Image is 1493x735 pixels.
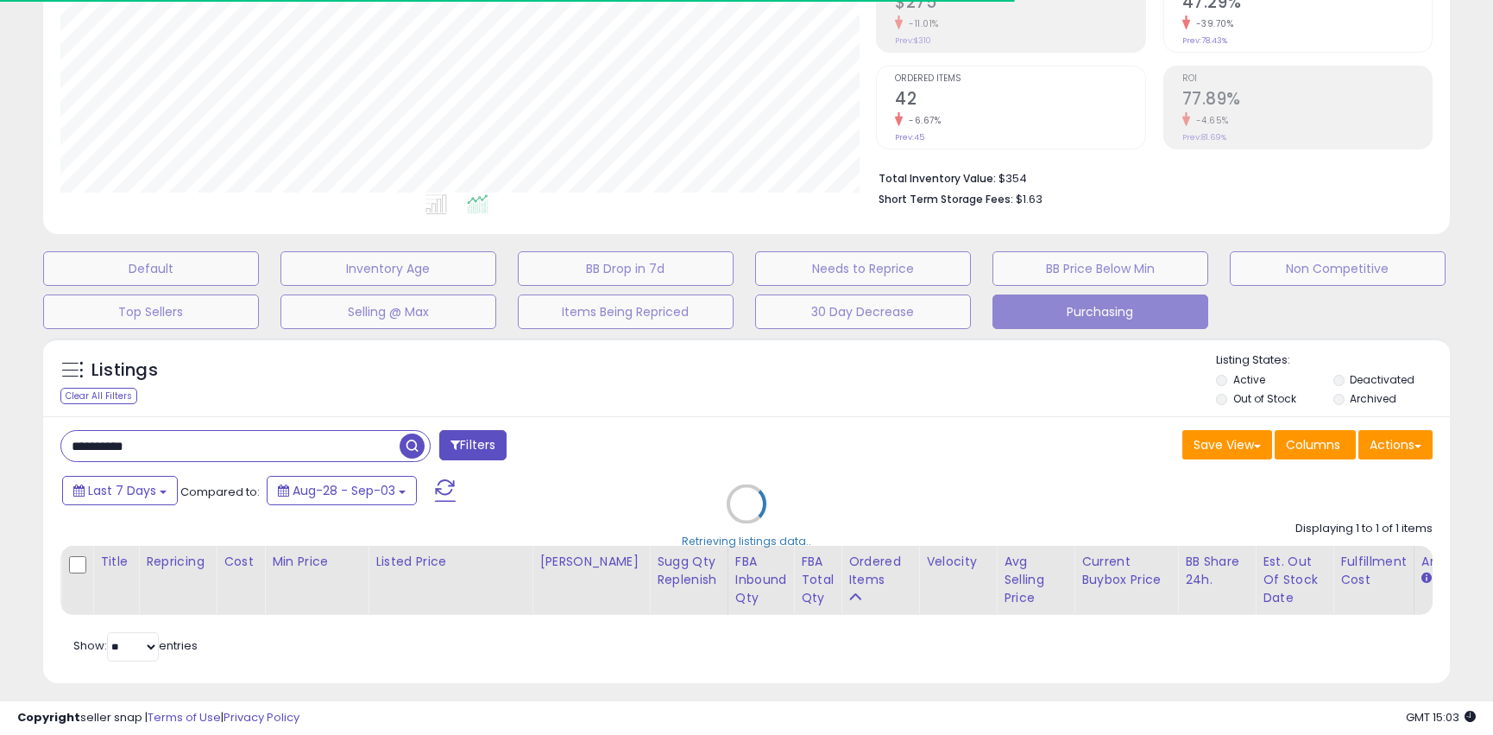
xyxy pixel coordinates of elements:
[895,132,924,143] small: Prev: 45
[17,709,80,725] strong: Copyright
[992,295,1208,329] button: Purchasing
[1016,191,1043,207] span: $1.63
[879,167,1420,187] li: $354
[1190,17,1234,30] small: -39.70%
[903,114,941,127] small: -6.67%
[755,295,971,329] button: 30 Day Decrease
[43,251,259,286] button: Default
[1182,89,1433,112] h2: 77.89%
[1190,114,1229,127] small: -4.65%
[903,17,939,30] small: -11.01%
[1182,132,1226,143] small: Prev: 81.69%
[879,171,996,186] b: Total Inventory Value:
[895,74,1145,84] span: Ordered Items
[1182,35,1227,46] small: Prev: 78.43%
[755,251,971,286] button: Needs to Reprice
[43,295,259,329] button: Top Sellers
[895,35,931,46] small: Prev: $310
[992,251,1208,286] button: BB Price Below Min
[280,251,496,286] button: Inventory Age
[224,709,299,725] a: Privacy Policy
[280,295,496,329] button: Selling @ Max
[1406,709,1476,725] span: 2025-09-11 15:03 GMT
[17,710,299,726] div: seller snap | |
[1230,251,1446,286] button: Non Competitive
[895,89,1145,112] h2: 42
[1182,74,1433,84] span: ROI
[148,709,221,725] a: Terms of Use
[518,295,734,329] button: Items Being Repriced
[879,192,1013,206] b: Short Term Storage Fees:
[518,251,734,286] button: BB Drop in 7d
[682,534,811,549] div: Retrieving listings data..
